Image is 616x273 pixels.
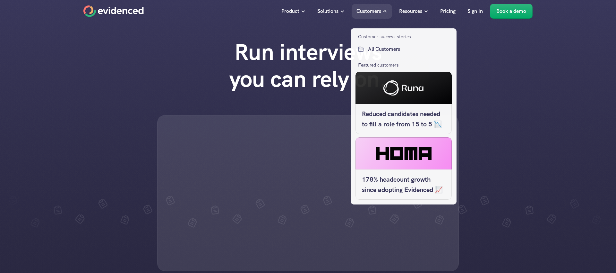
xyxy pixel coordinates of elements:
a: Sign In [463,4,488,19]
h5: Reduced candidates needed to fill a role from 15 to 5 📉 [362,109,445,129]
p: Resources [399,7,422,15]
h5: 178% headcount growth since adopting Evidenced 📈 [362,174,445,195]
p: Solutions [317,7,338,15]
p: Pricing [440,7,456,15]
p: Book a demo [496,7,526,15]
a: Book a demo [490,4,533,19]
p: Customer success stories [358,33,411,40]
a: 178% headcount growth since adopting Evidenced 📈 [355,137,452,200]
h1: Run interviews you can rely on. [217,39,399,93]
a: Pricing [435,4,460,19]
p: Customers [356,7,381,15]
a: All Customers [355,43,452,55]
p: Featured customers [358,61,399,68]
a: Reduced candidates needed to fill a role from 15 to 5 📉 [355,72,452,134]
p: Product [281,7,299,15]
p: Sign In [467,7,483,15]
p: All Customers [368,45,450,53]
a: Home [83,5,144,17]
